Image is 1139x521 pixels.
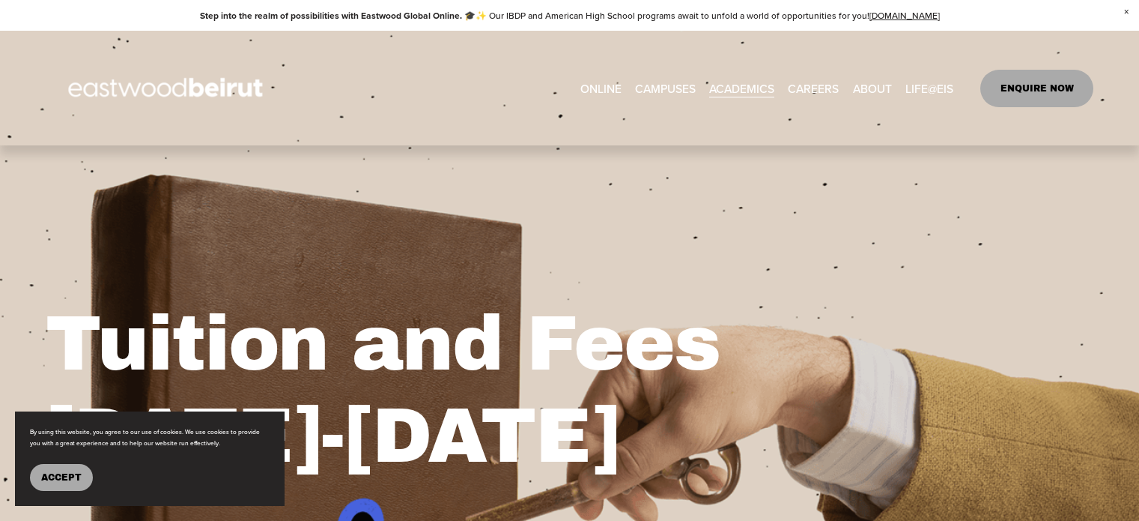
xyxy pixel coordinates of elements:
a: CAREERS [788,76,839,100]
a: [DOMAIN_NAME] [869,9,940,22]
a: folder dropdown [853,76,892,100]
h1: Tuition and Fees [DATE]-[DATE] [46,298,830,484]
span: LIFE@EIS [905,78,953,99]
a: folder dropdown [709,76,774,100]
img: EastwoodIS Global Site [46,50,290,127]
span: ACADEMICS [709,78,774,99]
span: CAMPUSES [635,78,696,99]
span: ABOUT [853,78,892,99]
button: Accept [30,464,93,491]
a: folder dropdown [905,76,953,100]
span: Accept [41,472,82,483]
p: By using this website, you agree to our use of cookies. We use cookies to provide you with a grea... [30,427,270,449]
a: ONLINE [580,76,622,100]
a: ENQUIRE NOW [980,70,1093,107]
section: Cookie banner [15,412,285,506]
a: folder dropdown [635,76,696,100]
